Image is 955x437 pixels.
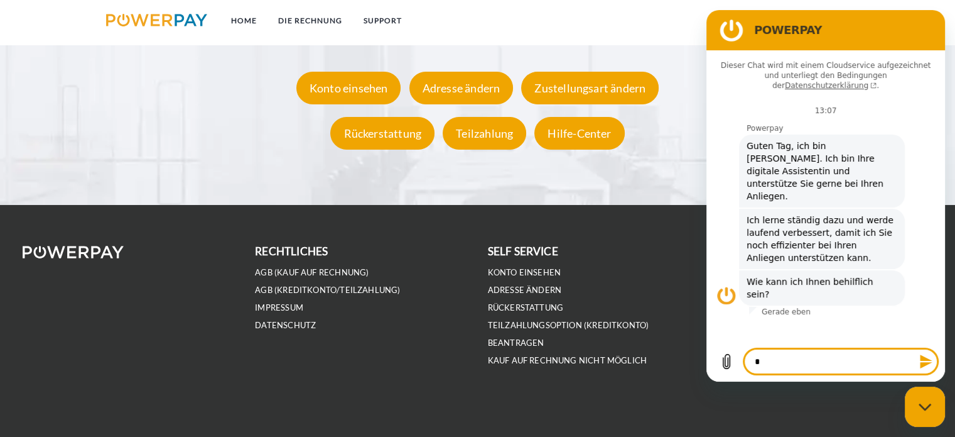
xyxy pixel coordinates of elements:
b: self service [488,245,558,258]
div: Adresse ändern [409,72,514,105]
a: DIE RECHNUNG [267,9,353,32]
a: Adresse ändern [406,82,517,96]
div: Konto einsehen [296,72,401,105]
a: Konto einsehen [488,267,561,278]
a: Konto einsehen [293,82,404,96]
a: IMPRESSUM [255,302,303,313]
a: DATENSCHUTZ [255,320,316,331]
a: Hilfe-Center [531,127,627,141]
div: Rückerstattung [330,118,434,150]
a: Teilzahlung [440,127,529,141]
a: Zustellungsart ändern [518,82,662,96]
b: rechtliches [255,245,328,258]
a: Kauf auf Rechnung nicht möglich [488,355,647,366]
a: Rückerstattung [327,127,438,141]
a: agb [784,9,823,32]
a: SUPPORT [353,9,413,32]
div: Hilfe-Center [534,118,624,150]
a: AGB (Kreditkonto/Teilzahlung) [255,285,400,296]
img: logo-powerpay-white.svg [23,246,124,258]
iframe: Schaltfläche zum Öffnen des Messaging-Fensters; Konversation läuft [905,387,945,427]
a: Adresse ändern [488,285,562,296]
iframe: Messaging-Fenster [706,10,945,382]
div: Teilzahlung [443,118,526,150]
div: Zustellungsart ändern [521,72,659,105]
a: Teilzahlungsoption (KREDITKONTO) beantragen [488,320,649,348]
a: Home [220,9,267,32]
a: Rückerstattung [488,302,564,313]
img: logo-powerpay.svg [106,14,207,26]
a: AGB (Kauf auf Rechnung) [255,267,369,278]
